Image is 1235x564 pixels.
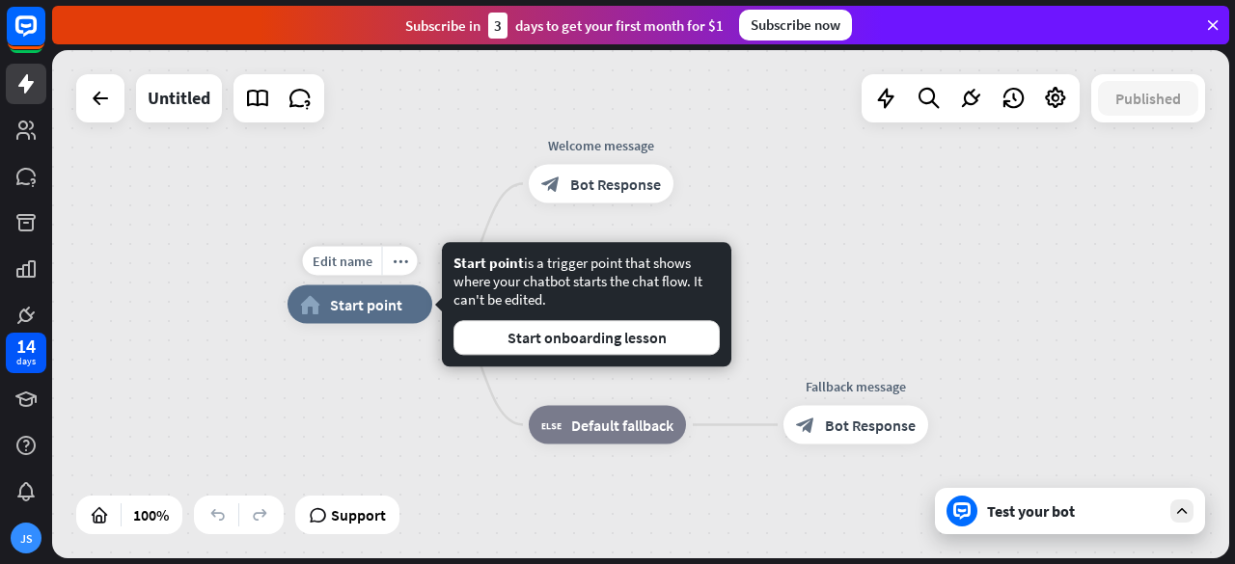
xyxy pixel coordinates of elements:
span: Edit name [313,253,372,270]
i: block_bot_response [541,175,561,194]
span: Start point [330,295,402,314]
div: is a trigger point that shows where your chatbot starts the chat flow. It can't be edited. [453,254,720,355]
i: home_2 [300,295,320,314]
i: block_fallback [541,416,562,435]
i: more_horiz [393,254,408,268]
span: Start point [453,254,524,272]
div: days [16,355,36,368]
i: block_bot_response [796,416,815,435]
div: 100% [127,499,175,530]
div: Fallback message [769,377,943,396]
div: Untitled [148,74,210,122]
div: 14 [16,337,36,355]
div: 3 [488,13,508,39]
button: Published [1098,81,1198,116]
div: JS [11,523,41,553]
span: Default fallback [571,416,673,435]
div: Subscribe in days to get your first month for $1 [405,13,724,39]
button: Open LiveChat chat widget [15,8,73,66]
span: Bot Response [570,175,661,194]
div: Welcome message [514,136,688,155]
span: Bot Response [825,416,916,435]
button: Start onboarding lesson [453,320,720,355]
div: Subscribe now [739,10,852,40]
span: Support [331,499,386,530]
a: 14 days [6,333,46,373]
div: Test your bot [987,501,1161,521]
